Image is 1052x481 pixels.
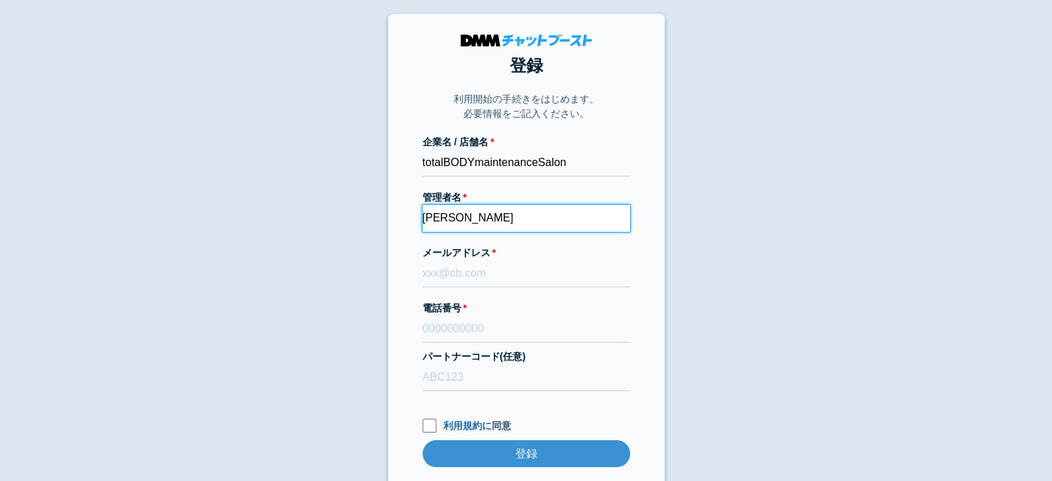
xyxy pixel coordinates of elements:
[423,246,630,260] label: メールアドレス
[423,149,630,176] input: 株式会社チャットブースト
[454,92,599,121] p: 利用開始の手続きをはじめます。 必要情報をご記入ください。
[423,419,630,433] label: に同意
[423,350,630,364] label: パートナーコード(任意)
[443,420,482,431] a: 利用規約
[423,260,630,287] input: xxx@cb.com
[423,419,436,433] input: 利用規約に同意
[423,205,630,232] input: 会話 太郎
[423,301,630,316] label: 電話番号
[423,440,630,467] input: 登録
[423,316,630,343] input: 0000000000
[423,190,630,205] label: 管理者名
[423,135,630,149] label: 企業名 / 店舗名
[461,35,592,46] img: DMMチャットブースト
[423,364,630,391] input: ABC123
[423,53,630,78] h1: 登録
